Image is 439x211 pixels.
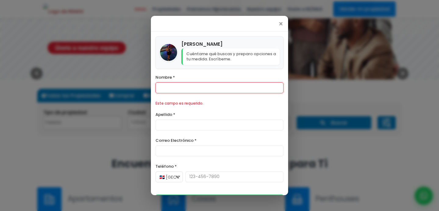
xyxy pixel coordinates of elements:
[181,48,280,65] p: Cuéntame qué buscas y preparo opciones a tu medida. Escríbeme.
[181,40,280,48] h4: [PERSON_NAME]
[185,171,284,182] input: 123-456-7890
[155,111,284,118] label: Apellido *
[155,195,284,207] button: Iniciar Conversación
[155,163,284,170] label: Teléfono *
[155,99,284,107] div: Este campo es requerido.
[160,44,177,61] img: Victoria Horias
[155,73,284,81] label: Nombre *
[278,20,284,28] span: ×
[155,137,284,144] label: Correo Electrónico *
